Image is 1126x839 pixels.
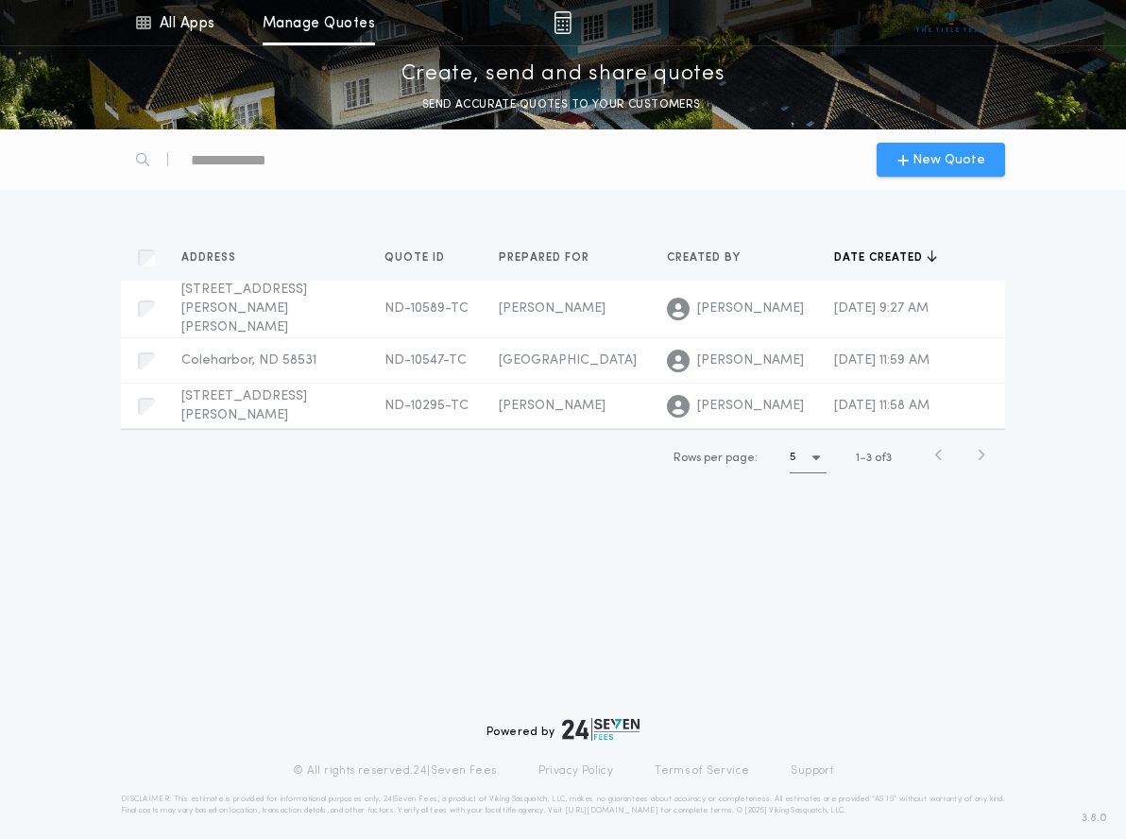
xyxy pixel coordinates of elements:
span: [DATE] 9:27 AM [834,301,929,316]
span: [DATE] 11:59 AM [834,353,930,368]
p: DISCLAIMER: This estimate is provided for informational purposes only. 24|Seven Fees, a product o... [121,794,1005,816]
button: Created by [667,248,755,267]
p: © All rights reserved. 24|Seven Fees [293,763,497,779]
span: 3.8.0 [1082,810,1107,827]
span: Date created [834,250,927,265]
span: Rows per page: [674,453,758,464]
span: [STREET_ADDRESS][PERSON_NAME][PERSON_NAME] [181,283,307,334]
img: vs-icon [916,13,987,32]
a: Terms of Service [655,763,749,779]
span: 3 [866,453,872,464]
span: [PERSON_NAME] [499,399,606,413]
a: Support [791,763,833,779]
button: Quote ID [384,248,459,267]
span: New Quote [913,150,985,170]
span: Prepared for [499,250,593,265]
h1: 5 [790,448,796,467]
p: SEND ACCURATE QUOTES TO YOUR CUSTOMERS. [422,95,704,114]
div: Powered by [486,718,640,741]
span: of 3 [875,450,892,467]
span: [PERSON_NAME] [697,397,804,416]
p: Create, send and share quotes [401,60,725,90]
img: logo [562,718,640,741]
span: 1 [856,453,860,464]
button: New Quote [877,143,1005,177]
span: [PERSON_NAME] [697,351,804,370]
span: [GEOGRAPHIC_DATA] [499,353,637,368]
button: Address [181,248,250,267]
span: [PERSON_NAME] [499,301,606,316]
a: [URL][DOMAIN_NAME] [565,807,658,814]
span: [STREET_ADDRESS][PERSON_NAME] [181,389,307,422]
button: Date created [834,248,937,267]
span: ND-10547-TC [384,353,467,368]
span: ND-10589-TC [384,301,469,316]
span: Address [181,250,240,265]
span: [DATE] 11:58 AM [834,399,930,413]
a: Privacy Policy [538,763,614,779]
button: 5 [790,443,827,473]
span: Coleharbor, ND 58531 [181,353,316,368]
span: ND-10295-TC [384,399,469,413]
span: [PERSON_NAME] [697,300,804,318]
img: img [554,11,572,34]
span: Created by [667,250,744,265]
span: Quote ID [384,250,449,265]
